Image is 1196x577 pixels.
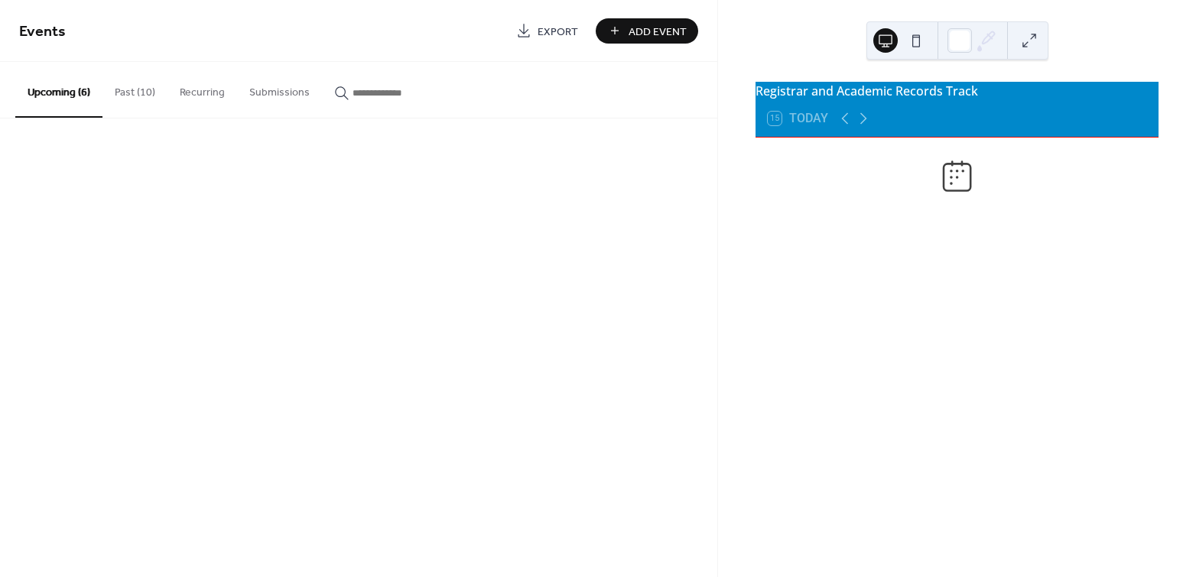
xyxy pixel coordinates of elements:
[167,62,237,116] button: Recurring
[596,18,698,44] button: Add Event
[756,82,1159,100] div: Registrar and Academic Records Track
[15,62,102,118] button: Upcoming (6)
[19,17,66,47] span: Events
[538,24,578,40] span: Export
[629,24,687,40] span: Add Event
[102,62,167,116] button: Past (10)
[237,62,322,116] button: Submissions
[505,18,590,44] a: Export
